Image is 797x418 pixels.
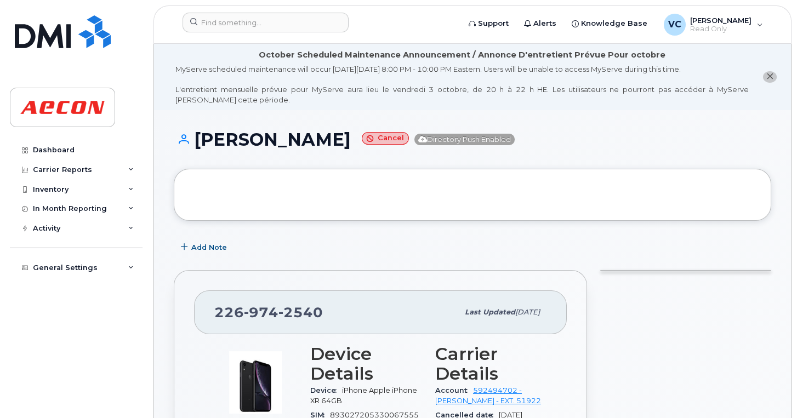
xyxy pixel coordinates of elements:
span: Add Note [191,242,227,253]
h3: Device Details [310,344,422,383]
span: Last updated [465,308,515,316]
div: MyServe scheduled maintenance will occur [DATE][DATE] 8:00 PM - 10:00 PM Eastern. Users will be u... [175,64,749,105]
button: close notification [763,71,777,83]
span: iPhone Apple iPhone XR 64GB [310,386,417,404]
img: image20231002-3703462-1qb80zy.jpeg [223,350,288,415]
div: October Scheduled Maintenance Announcement / Annonce D'entretient Prévue Pour octobre [259,49,665,61]
span: 2540 [278,304,323,320]
button: Add Note [174,237,236,257]
span: Account [435,386,473,394]
a: 592494702 - [PERSON_NAME] - EXT. 51922 [435,386,541,404]
h1: [PERSON_NAME] [174,130,771,149]
h3: Carrier Details [435,344,547,383]
small: Cancel [362,132,409,145]
span: Directory Push Enabled [414,134,515,145]
span: 974 [244,304,278,320]
span: 226 [214,304,323,320]
span: Device [310,386,342,394]
span: [DATE] [515,308,540,316]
